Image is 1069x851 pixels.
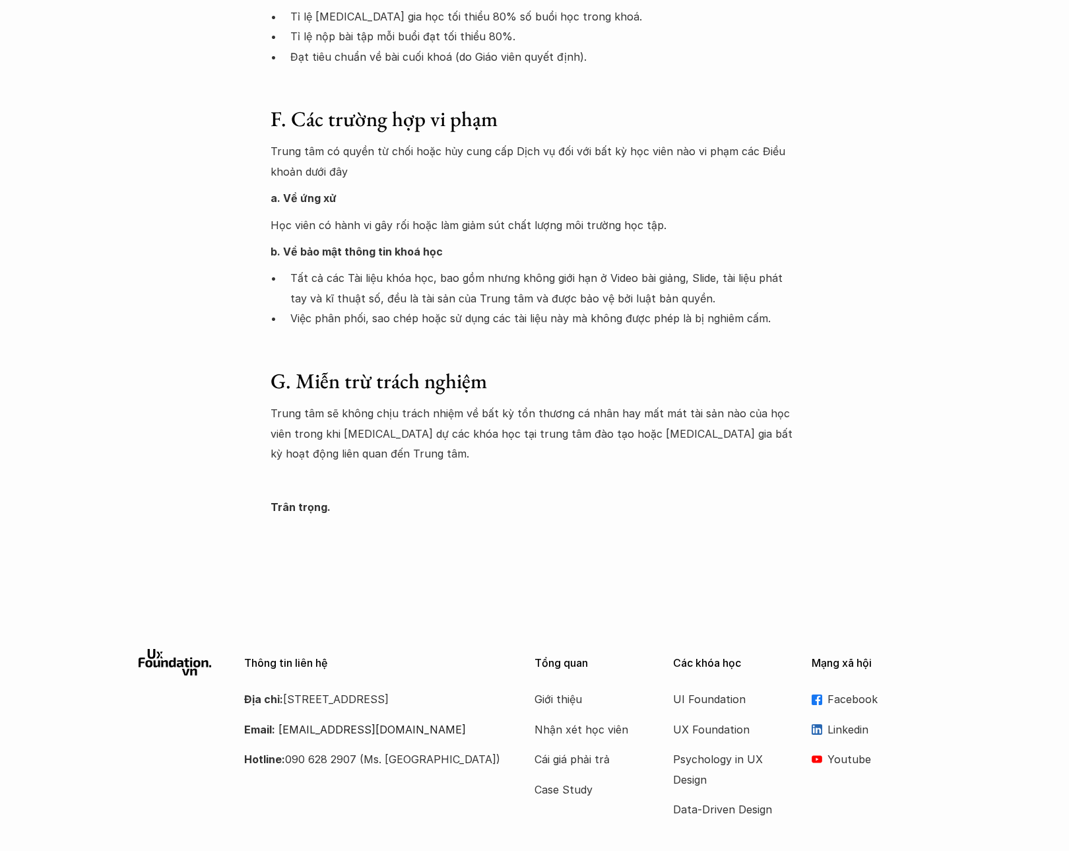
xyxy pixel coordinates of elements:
[812,749,930,769] a: Youtube
[827,689,930,709] p: Facebook
[244,693,283,706] strong: Địa chỉ:
[673,720,779,739] a: UX Foundation
[534,749,640,769] a: Cái giá phải trả
[534,720,640,739] a: Nhận xét học viên
[812,720,930,739] a: Linkedin
[534,657,653,669] p: Tổng quan
[244,689,502,709] p: [STREET_ADDRESS]
[244,723,275,736] strong: Email:
[244,657,502,669] p: Thông tin liên hệ
[812,657,930,669] p: Mạng xã hội
[812,689,930,709] a: Facebook
[673,657,792,669] p: Các khóa học
[271,191,337,205] strong: a. Về ứng xử
[244,753,285,766] strong: Hotline:
[290,7,798,26] p: Tỉ lệ [MEDICAL_DATA] gia học tối thiểu 80% số buổi học trong khoá.
[673,800,779,819] a: Data-Driven Design
[290,268,798,308] p: Tất cả các Tài liệu khóa học, bao gồm nhưng không giới hạn ở Video bài giảng, Slide, tài liệu phá...
[534,780,640,800] a: Case Study
[271,403,798,463] p: Trung tâm sẽ không chịu trách nhiệm về bất kỳ tổn thương cá nhân hay mất mát tài sản nào của học ...
[534,689,640,709] a: Giới thiệu
[673,689,779,709] a: UI Foundation
[673,749,779,790] a: Psychology in UX Design
[290,47,798,67] p: Đạt tiêu chuẩn về bài cuối khoá (do Giáo viên quyết định).
[271,245,443,258] strong: b. Về bảo mật thông tin khoá học
[271,141,798,182] p: Trung tâm có quyền từ chối hoặc hủy cung cấp Dịch vụ đối với bất kỳ học viên nào vi phạm các Điều...
[827,720,930,739] p: Linkedin
[271,215,798,235] p: Học viên có hành vi gây rối hoặc làm giảm sút chất lượng môi trường học tập.
[290,308,798,328] p: Việc phân phối, sao chép hoặc sử dụng các tài liệu này mà không được phép là bị nghiêm cấm.
[244,749,502,769] p: 090 628 2907 (Ms. [GEOGRAPHIC_DATA])
[278,723,466,736] a: [EMAIL_ADDRESS][DOMAIN_NAME]
[271,500,331,514] strong: Trân trọng.
[271,368,798,393] h3: G. Miễn trừ trách nghiệm
[290,26,798,46] p: Tỉ lệ nộp bài tập mỗi buổi đạt tối thiểu 80%.
[271,106,798,131] h3: F. Các trường hợp vi phạm
[827,749,930,769] p: Youtube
